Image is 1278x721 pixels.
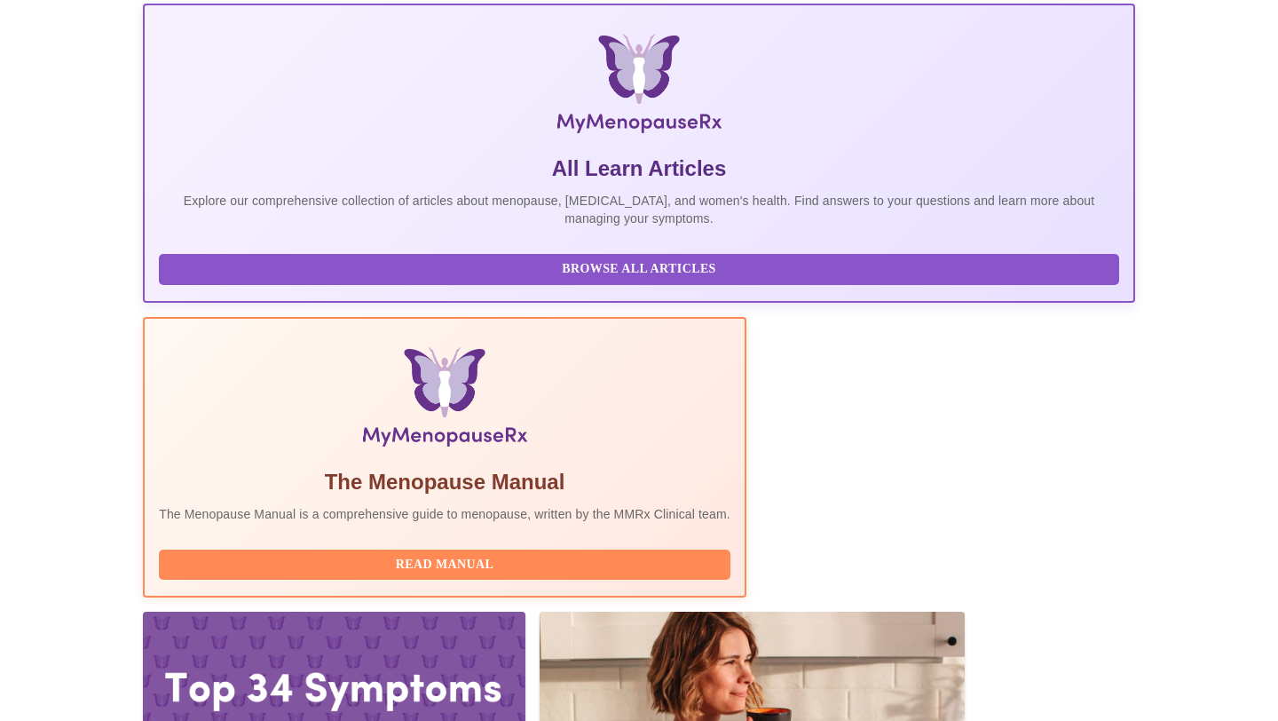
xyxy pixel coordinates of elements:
[308,34,970,140] img: MyMenopauseRx Logo
[249,347,639,454] img: Menopause Manual
[159,550,730,581] button: Read Manual
[159,154,1119,183] h5: All Learn Articles
[177,554,713,576] span: Read Manual
[159,260,1124,275] a: Browse All Articles
[159,556,735,571] a: Read Manual
[159,505,730,523] p: The Menopause Manual is a comprehensive guide to menopause, written by the MMRx Clinical team.
[177,258,1101,281] span: Browse All Articles
[159,468,730,496] h5: The Menopause Manual
[159,192,1119,227] p: Explore our comprehensive collection of articles about menopause, [MEDICAL_DATA], and women's hea...
[159,254,1119,285] button: Browse All Articles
